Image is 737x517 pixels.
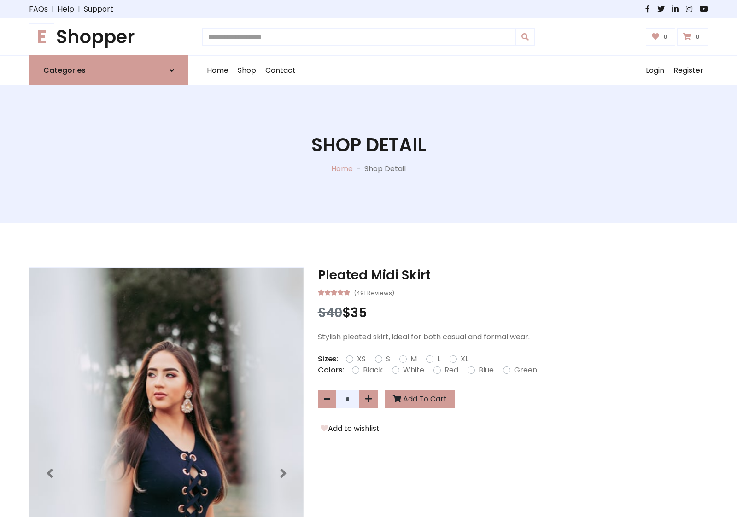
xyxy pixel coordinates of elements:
a: Categories [29,55,188,85]
label: M [410,354,417,365]
span: E [29,23,54,50]
span: | [74,4,84,15]
a: Register [669,56,708,85]
label: Blue [479,365,494,376]
span: 0 [693,33,702,41]
a: Contact [261,56,300,85]
button: Add to wishlist [318,423,382,435]
label: S [386,354,390,365]
h3: Pleated Midi Skirt [318,267,708,283]
a: 0 [646,28,676,46]
h3: $ [318,305,708,321]
p: Stylish pleated skirt, ideal for both casual and formal wear. [318,331,708,343]
span: 0 [661,33,670,41]
a: EShopper [29,26,188,48]
label: XS [357,354,366,365]
h1: Shopper [29,26,188,48]
label: Green [514,365,537,376]
h6: Categories [43,66,86,75]
p: Shop Detail [364,163,406,174]
a: Help [58,4,74,15]
p: Sizes: [318,354,339,365]
a: Home [331,163,353,174]
a: Support [84,4,113,15]
span: 35 [351,304,367,322]
label: Red [445,365,458,376]
p: Colors: [318,365,345,376]
label: Black [363,365,383,376]
p: - [353,163,364,174]
label: White [403,365,424,376]
a: 0 [677,28,708,46]
h1: Shop Detail [311,134,426,156]
button: Add To Cart [385,390,455,408]
a: Shop [233,56,261,85]
span: | [48,4,58,15]
a: Home [202,56,233,85]
a: Login [641,56,669,85]
label: XL [461,354,468,365]
label: L [437,354,440,365]
small: (491 Reviews) [354,287,394,298]
a: FAQs [29,4,48,15]
span: $40 [318,304,342,322]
